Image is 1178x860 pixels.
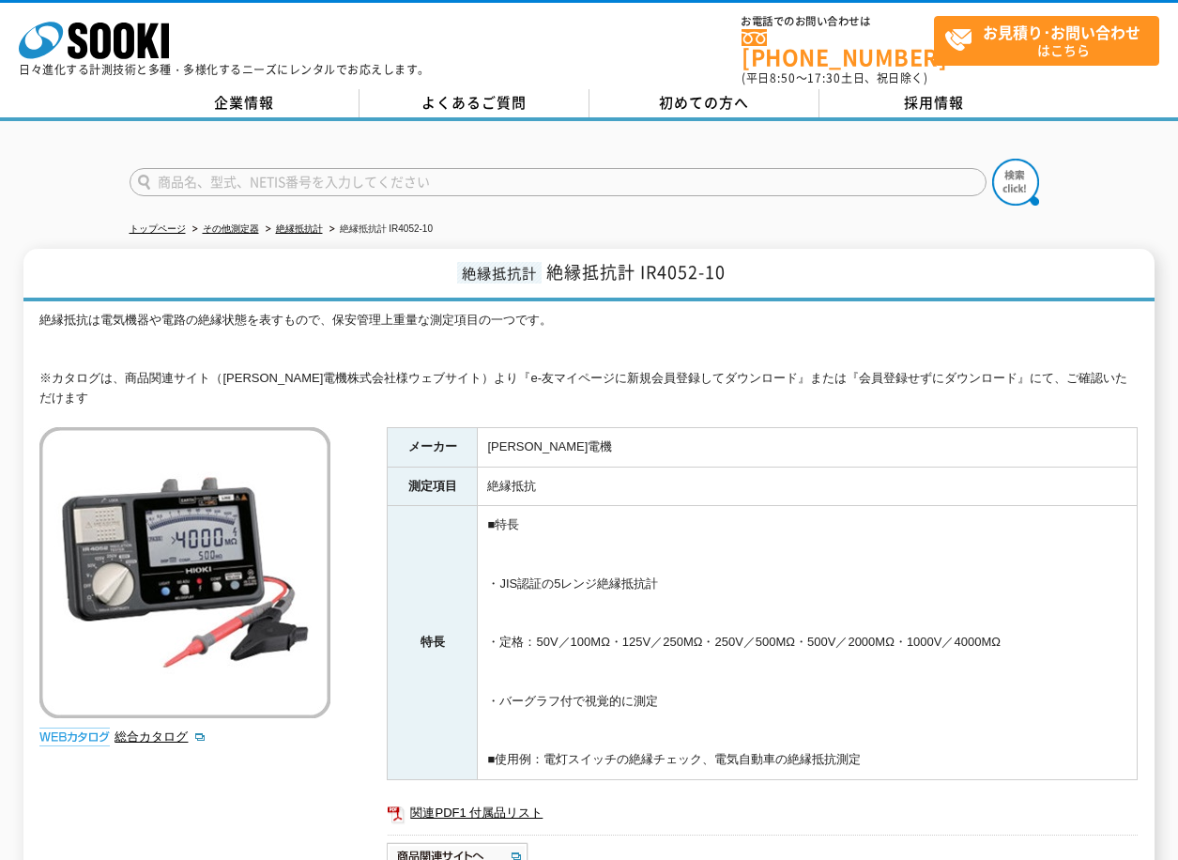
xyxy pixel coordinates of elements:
a: その他測定器 [203,223,259,234]
li: 絶縁抵抗計 IR4052-10 [326,220,433,239]
strong: お見積り･お問い合わせ [983,21,1140,43]
a: 初めての方へ [589,89,819,117]
th: メーカー [388,427,478,467]
span: 17:30 [807,69,841,86]
a: 採用情報 [819,89,1049,117]
span: 8:50 [770,69,796,86]
img: 絶縁抵抗計 IR4052-10 [39,427,330,718]
span: お電話でのお問い合わせは [742,16,934,27]
th: 測定項目 [388,467,478,506]
img: webカタログ [39,728,110,746]
a: [PHONE_NUMBER] [742,29,934,68]
td: [PERSON_NAME]電機 [478,427,1138,467]
span: はこちら [944,17,1158,64]
input: 商品名、型式、NETIS番号を入力してください [130,168,987,196]
a: お見積り･お問い合わせはこちら [934,16,1159,66]
td: 絶縁抵抗 [478,467,1138,506]
td: ■特長 ・JIS認証の5レンジ絶縁抵抗計 ・定格：50V／100MΩ・125V／250MΩ・250V／500MΩ・500V／2000MΩ・1000V／4000MΩ ・バーグラフ付で視覚的に測定 ... [478,506,1138,779]
a: 総合カタログ [115,729,207,744]
p: 日々進化する計測技術と多種・多様化するニーズにレンタルでお応えします。 [19,64,430,75]
span: (平日 ～ 土日、祝日除く) [742,69,927,86]
img: btn_search.png [992,159,1039,206]
span: 初めての方へ [659,92,749,113]
a: 企業情報 [130,89,360,117]
span: 絶縁抵抗計 IR4052-10 [546,259,726,284]
a: 絶縁抵抗計 [276,223,323,234]
a: 関連PDF1 付属品リスト [387,801,1138,825]
a: よくあるご質問 [360,89,589,117]
a: トップページ [130,223,186,234]
span: 絶縁抵抗計 [457,262,542,284]
div: 絶縁抵抗は電気機器や電路の絶縁状態を表すもので、保安管理上重量な測定項目の一つです。 ※カタログは、商品関連サイト（[PERSON_NAME]電機株式会社様ウェブサイト）より『e-友マイページに... [39,311,1138,408]
th: 特長 [388,506,478,779]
